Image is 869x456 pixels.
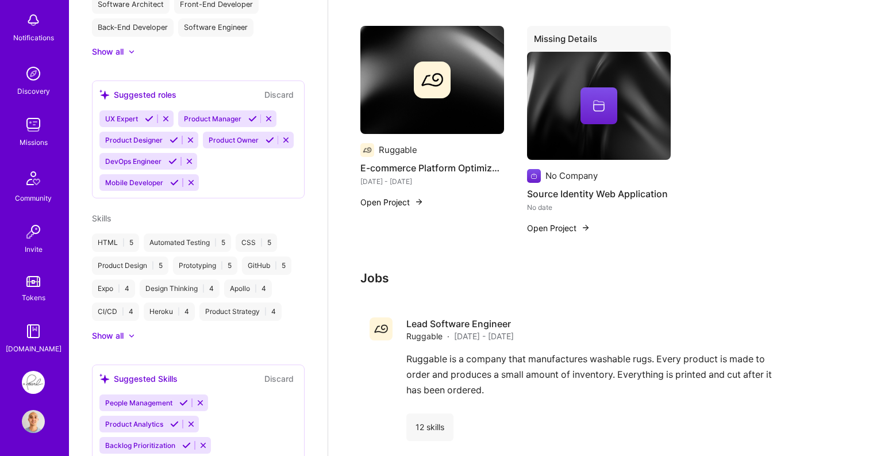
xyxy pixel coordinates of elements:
[527,169,541,183] img: Company logo
[140,279,220,298] div: Design Thinking 4
[92,18,174,37] div: Back-End Developer
[360,271,837,285] h3: Jobs
[22,9,45,32] img: bell
[6,343,61,355] div: [DOMAIN_NAME]
[92,213,111,223] span: Skills
[224,279,272,298] div: Apollo 4
[15,192,52,204] div: Community
[182,441,191,450] i: Accept
[22,292,45,304] div: Tokens
[92,330,124,342] div: Show all
[266,136,274,144] i: Accept
[122,307,124,316] span: |
[221,261,223,270] span: |
[199,302,282,321] div: Product Strategy 4
[168,157,177,166] i: Accept
[105,398,172,407] span: People Management
[209,136,259,144] span: Product Owner
[370,317,393,340] img: Company logo
[196,398,205,407] i: Reject
[122,238,125,247] span: |
[527,26,671,56] div: Missing Details
[179,398,188,407] i: Accept
[20,164,47,192] img: Community
[261,372,297,385] button: Discard
[22,410,45,433] img: User Avatar
[22,113,45,136] img: teamwork
[118,284,120,293] span: |
[99,373,178,385] div: Suggested Skills
[173,256,237,275] div: Prototyping 5
[92,302,139,321] div: CI/CD 4
[170,178,179,187] i: Accept
[178,18,253,37] div: Software Engineer
[105,136,163,144] span: Product Designer
[187,420,195,428] i: Reject
[92,233,139,252] div: HTML 5
[360,143,374,157] img: Company logo
[406,413,453,441] div: 12 skills
[17,85,50,97] div: Discovery
[144,302,195,321] div: Heroku 4
[255,284,257,293] span: |
[99,89,176,101] div: Suggested roles
[414,197,424,206] img: arrow-right
[360,175,504,187] div: [DATE] - [DATE]
[236,233,277,252] div: CSS 5
[105,420,163,428] span: Product Analytics
[527,201,671,213] div: No date
[360,26,504,134] img: cover
[379,144,417,156] div: Ruggable
[406,317,514,330] h4: Lead Software Engineer
[162,114,170,123] i: Reject
[242,256,291,275] div: GitHub 5
[170,136,178,144] i: Accept
[214,238,217,247] span: |
[178,307,180,316] span: |
[185,157,194,166] i: Reject
[527,186,671,201] h4: Source Identity Web Application
[264,114,273,123] i: Reject
[527,222,590,234] button: Open Project
[454,330,514,342] span: [DATE] - [DATE]
[406,330,443,342] span: Ruggable
[545,170,598,182] div: No Company
[25,243,43,255] div: Invite
[152,261,154,270] span: |
[282,136,290,144] i: Reject
[261,88,297,101] button: Discard
[414,62,451,98] img: Company logo
[199,441,207,450] i: Reject
[581,223,590,232] img: arrow-right
[170,420,179,428] i: Accept
[184,114,241,123] span: Product Manager
[99,90,109,99] i: icon SuggestedTeams
[92,279,135,298] div: Expo 4
[144,233,231,252] div: Automated Testing 5
[248,114,257,123] i: Accept
[275,261,277,270] span: |
[105,114,138,123] span: UX Expert
[264,307,267,316] span: |
[22,371,45,394] img: Pearl: MVP Build
[260,238,263,247] span: |
[105,157,162,166] span: DevOps Engineer
[99,374,109,384] i: icon SuggestedTeams
[447,330,449,342] span: ·
[92,256,168,275] div: Product Design 5
[145,114,153,123] i: Accept
[22,320,45,343] img: guide book
[19,410,48,433] a: User Avatar
[13,32,54,44] div: Notifications
[187,178,195,187] i: Reject
[105,178,163,187] span: Mobile Developer
[105,441,175,450] span: Backlog Prioritization
[360,196,424,208] button: Open Project
[20,136,48,148] div: Missions
[22,220,45,243] img: Invite
[22,62,45,85] img: discovery
[527,52,671,160] img: cover
[186,136,195,144] i: Reject
[19,371,48,394] a: Pearl: MVP Build
[26,276,40,287] img: tokens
